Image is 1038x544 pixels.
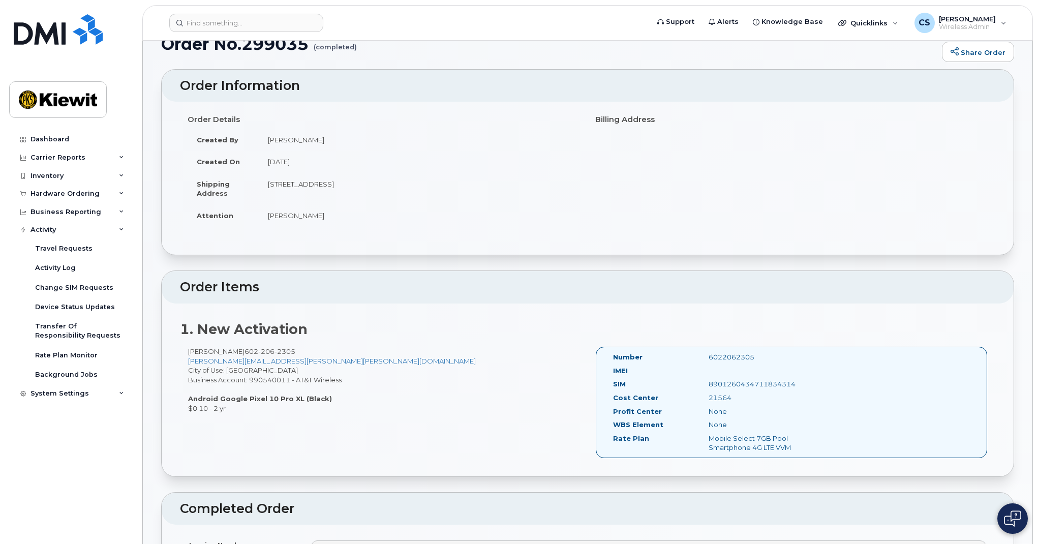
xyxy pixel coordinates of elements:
h4: Billing Address [595,115,988,124]
label: Cost Center [613,393,658,403]
small: (completed) [314,35,357,51]
div: None [701,420,835,430]
td: [DATE] [259,150,580,173]
img: Open chat [1004,510,1021,527]
td: [PERSON_NAME] [259,204,580,227]
span: Knowledge Base [761,17,823,27]
span: CS [919,17,930,29]
div: Mobile Select 7GB Pool Smartphone 4G LTE VVM [701,434,835,452]
div: 6022062305 [701,352,835,362]
strong: Created By [197,136,238,144]
div: Corey Schmitz [907,13,1014,33]
span: 2305 [274,347,295,355]
span: [PERSON_NAME] [939,15,996,23]
a: Share Order [942,42,1014,62]
div: Quicklinks [831,13,905,33]
label: Number [613,352,643,362]
strong: Created On [197,158,240,166]
label: Rate Plan [613,434,649,443]
span: Support [666,17,694,27]
td: [STREET_ADDRESS] [259,173,580,204]
h2: Order Items [180,280,995,294]
strong: 1. New Activation [180,321,308,338]
h2: Completed Order [180,502,995,516]
a: Knowledge Base [746,12,830,32]
span: Alerts [717,17,739,27]
label: WBS Element [613,420,663,430]
a: Support [650,12,701,32]
a: Alerts [701,12,746,32]
label: SIM [613,379,626,389]
label: Profit Center [613,407,662,416]
div: 21564 [701,393,835,403]
span: Quicklinks [850,19,888,27]
h1: Order No.299035 [161,35,937,53]
strong: Attention [197,211,233,220]
div: [PERSON_NAME] City of Use: [GEOGRAPHIC_DATA] Business Account: 990540011 - AT&T Wireless $0.10 - ... [180,347,588,413]
span: Wireless Admin [939,23,996,31]
h4: Order Details [188,115,580,124]
span: 206 [258,347,274,355]
strong: Shipping Address [197,180,230,198]
a: [PERSON_NAME][EMAIL_ADDRESS][PERSON_NAME][PERSON_NAME][DOMAIN_NAME] [188,357,476,365]
input: Find something... [169,14,323,32]
strong: Android Google Pixel 10 Pro XL (Black) [188,395,332,403]
label: IMEI [613,366,628,376]
span: 602 [245,347,295,355]
div: None [701,407,835,416]
div: 8901260434711834314 [701,379,835,389]
td: [PERSON_NAME] [259,129,580,151]
h2: Order Information [180,79,995,93]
